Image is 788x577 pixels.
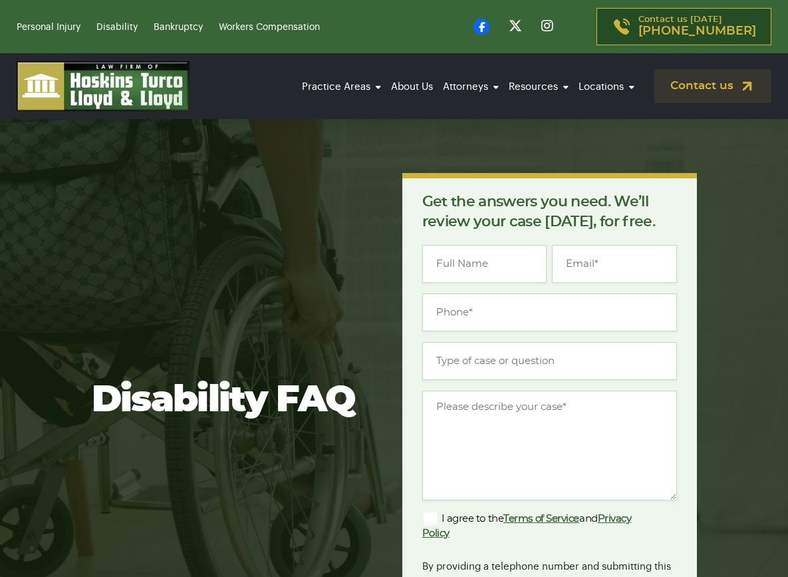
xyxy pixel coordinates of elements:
[96,23,138,32] a: Disability
[17,61,190,111] img: logo
[505,69,572,105] a: Resources
[422,293,677,331] input: Phone*
[17,23,80,32] a: Personal Injury
[552,245,677,283] input: Email*
[422,514,632,538] a: Privacy Policy
[388,69,436,105] a: About Us
[92,381,360,421] h1: Disability FAQ
[638,15,756,38] p: Contact us [DATE]
[219,23,320,32] a: Workers Compensation
[440,69,502,105] a: Attorneys
[422,245,547,283] input: Full Name
[422,192,677,232] p: Get the answers you need. We’ll review your case [DATE], for free.
[154,23,203,32] a: Bankruptcy
[575,69,638,105] a: Locations
[422,511,656,540] label: I agree to the and
[299,69,384,105] a: Practice Areas
[503,514,579,524] a: Terms of Service
[422,342,677,380] input: Type of case or question
[638,25,756,38] span: [PHONE_NUMBER]
[654,69,771,103] a: Contact us
[596,8,771,45] a: Contact us [DATE][PHONE_NUMBER]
